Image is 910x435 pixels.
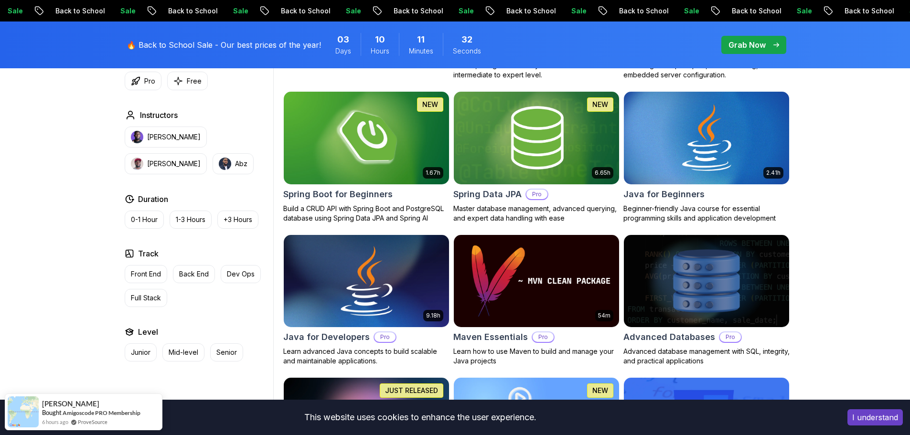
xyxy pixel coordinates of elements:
[279,233,453,329] img: Java for Developers card
[125,127,207,148] button: instructor img[PERSON_NAME]
[623,204,790,223] p: Beginner-friendly Java course for essential programming skills and application development
[221,265,261,283] button: Dev Ops
[235,159,247,169] p: Abz
[453,188,522,201] h2: Spring Data JPA
[592,386,608,395] p: NEW
[623,330,715,344] h2: Advanced Databases
[624,92,789,184] img: Java for Beginners card
[125,72,161,90] button: Pro
[453,46,481,56] span: Seconds
[454,92,619,184] img: Spring Data JPA card
[173,265,215,283] button: Back End
[623,91,790,223] a: Java for Beginners card2.41hJava for BeginnersBeginner-friendly Java course for essential program...
[623,347,790,366] p: Advanced database management with SQL, integrity, and practical applications
[526,190,547,199] p: Pro
[450,6,480,16] p: Sale
[283,204,450,223] p: Build a CRUD API with Spring Boot and PostgreSQL database using Spring Data JPA and Spring AI
[7,407,833,428] div: This website uses cookies to enhance the user experience.
[140,109,178,121] h2: Instructors
[675,6,706,16] p: Sale
[723,6,788,16] p: Back to School
[426,312,440,319] p: 9.18h
[454,235,619,328] img: Maven Essentials card
[835,6,900,16] p: Back to School
[417,33,425,46] span: 11 Minutes
[217,211,258,229] button: +3 Hours
[453,347,620,366] p: Learn how to use Maven to build and manage your Java projects
[169,348,198,357] p: Mid-level
[63,409,140,416] a: Amigoscode PRO Membership
[533,332,554,342] p: Pro
[210,343,243,361] button: Senior
[337,33,349,46] span: 3 Days
[224,6,255,16] p: Sale
[623,188,705,201] h2: Java for Beginners
[131,269,161,279] p: Front End
[138,193,168,205] h2: Duration
[272,6,337,16] p: Back to School
[78,418,107,426] a: ProveSource
[144,76,155,86] p: Pro
[138,248,159,259] h2: Track
[167,72,208,90] button: Free
[283,234,450,366] a: Java for Developers card9.18hJava for DevelopersProLearn advanced Java concepts to build scalable...
[375,332,396,342] p: Pro
[138,326,158,338] h2: Level
[598,312,610,319] p: 54m
[283,188,393,201] h2: Spring Boot for Beginners
[335,46,351,56] span: Days
[46,6,111,16] p: Back to School
[125,343,157,361] button: Junior
[766,169,781,177] p: 2.41h
[453,330,528,344] h2: Maven Essentials
[147,132,201,142] p: [PERSON_NAME]
[720,332,741,342] p: Pro
[125,153,207,174] button: instructor img[PERSON_NAME]
[283,91,450,223] a: Spring Boot for Beginners card1.67hNEWSpring Boot for BeginnersBuild a CRUD API with Spring Boot ...
[592,100,608,109] p: NEW
[224,215,252,224] p: +3 Hours
[624,235,789,328] img: Advanced Databases card
[371,46,389,56] span: Hours
[453,204,620,223] p: Master database management, advanced querying, and expert data handling with ease
[385,386,438,395] p: JUST RELEASED
[461,33,472,46] span: 32 Seconds
[8,396,39,427] img: provesource social proof notification image
[162,343,204,361] button: Mid-level
[375,33,385,46] span: 10 Hours
[453,91,620,223] a: Spring Data JPA card6.65hNEWSpring Data JPAProMaster database management, advanced querying, and ...
[125,289,167,307] button: Full Stack
[422,100,438,109] p: NEW
[125,211,164,229] button: 0-1 Hour
[213,153,254,174] button: instructor imgAbz
[497,6,562,16] p: Back to School
[42,400,99,408] span: [PERSON_NAME]
[131,293,161,303] p: Full Stack
[284,92,449,184] img: Spring Boot for Beginners card
[42,409,62,416] span: Bought
[283,347,450,366] p: Learn advanced Java concepts to build scalable and maintainable applications.
[595,169,610,177] p: 6.65h
[623,234,790,366] a: Advanced Databases cardAdvanced DatabasesProAdvanced database management with SQL, integrity, and...
[788,6,818,16] p: Sale
[131,131,143,143] img: instructor img
[176,215,205,224] p: 1-3 Hours
[127,39,321,51] p: 🔥 Back to School Sale - Our best prices of the year!
[610,6,675,16] p: Back to School
[147,159,201,169] p: [PERSON_NAME]
[131,158,143,170] img: instructor img
[283,330,370,344] h2: Java for Developers
[187,76,202,86] p: Free
[847,409,903,425] button: Accept cookies
[125,265,167,283] button: Front End
[227,269,255,279] p: Dev Ops
[159,6,224,16] p: Back to School
[131,348,150,357] p: Junior
[728,39,766,51] p: Grab Now
[337,6,367,16] p: Sale
[179,269,209,279] p: Back End
[562,6,593,16] p: Sale
[42,418,68,426] span: 6 hours ago
[170,211,212,229] button: 1-3 Hours
[385,6,450,16] p: Back to School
